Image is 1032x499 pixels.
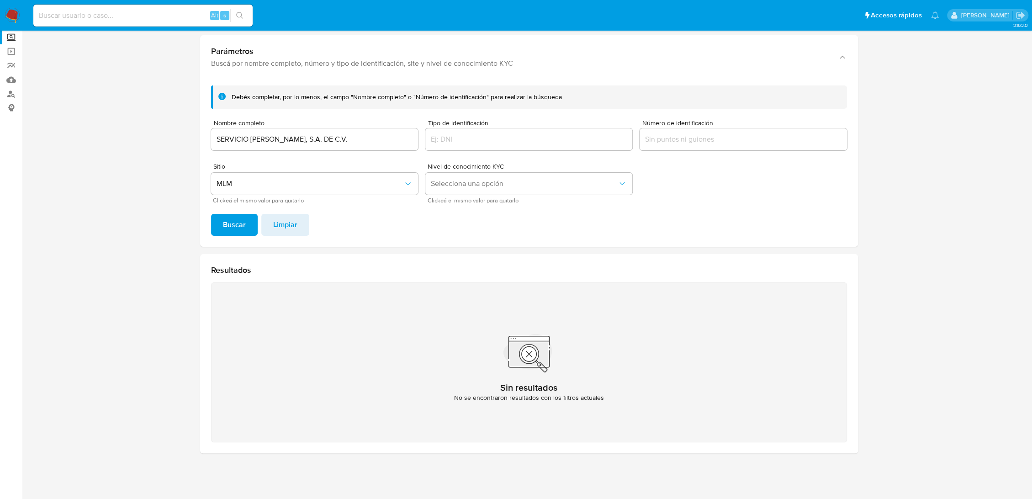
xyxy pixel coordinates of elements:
[1016,11,1025,20] a: Salir
[211,11,218,20] span: Alt
[871,11,922,20] span: Accesos rápidos
[931,11,939,19] a: Notificaciones
[961,11,1012,20] p: fernando.ftapiamartinez@mercadolibre.com.mx
[223,11,226,20] span: s
[33,10,253,21] input: Buscar usuario o caso...
[1013,21,1027,29] span: 3.163.0
[230,9,249,22] button: search-icon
